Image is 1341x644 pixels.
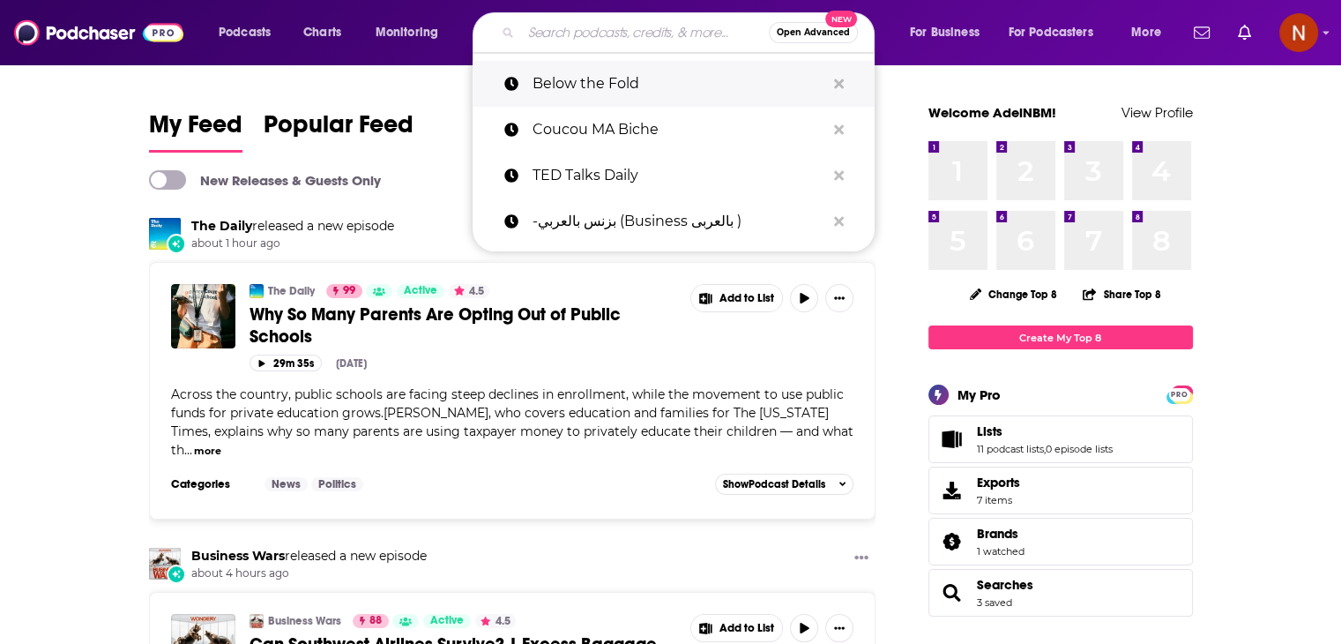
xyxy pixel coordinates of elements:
[521,19,769,47] input: Search podcasts, credits, & more...
[250,355,322,371] button: 29m 35s
[397,284,444,298] a: Active
[977,475,1020,490] span: Exports
[404,282,437,300] span: Active
[977,423,1002,439] span: Lists
[1231,18,1258,48] a: Show notifications dropdown
[250,303,621,348] span: Why So Many Parents Are Opting Out of Public Schools
[303,20,341,45] span: Charts
[475,614,516,628] button: 4.5
[149,170,381,190] a: New Releases & Guests Only
[171,284,235,348] a: Why So Many Parents Are Opting Out of Public Schools
[533,198,825,244] p: -بزنس بالعربي (Business بالعربى )
[977,494,1020,506] span: 7 items
[336,357,367,370] div: [DATE]
[1009,20,1093,45] span: For Podcasters
[292,19,352,47] a: Charts
[1131,20,1161,45] span: More
[928,104,1056,121] a: Welcome AdelNBM!
[935,580,970,605] a: Searches
[264,109,413,150] span: Popular Feed
[935,529,970,554] a: Brands
[191,548,285,564] a: Business Wars
[719,292,774,305] span: Add to List
[928,518,1193,565] span: Brands
[825,11,857,27] span: New
[777,28,850,37] span: Open Advanced
[149,548,181,580] img: Business Wars
[149,109,242,150] span: My Feed
[533,61,825,107] p: Below the Fold
[977,443,1044,455] a: 11 podcast lists
[264,477,308,491] a: News
[959,283,1069,305] button: Change Top 8
[473,153,875,198] a: TED Talks Daily
[977,526,1024,542] a: Brands
[1279,13,1318,52] span: Logged in as AdelNBM
[473,107,875,153] a: Coucou MA Biche
[430,612,464,630] span: Active
[184,442,192,458] span: ...
[1279,13,1318,52] img: User Profile
[928,467,1193,514] a: Exports
[268,284,315,298] a: The Daily
[376,20,438,45] span: Monitoring
[769,22,858,43] button: Open AdvancedNew
[928,416,1193,463] span: Lists
[363,19,461,47] button: open menu
[1279,13,1318,52] button: Show profile menu
[977,423,1113,439] a: Lists
[311,477,363,491] a: Politics
[191,218,252,234] a: The Daily
[149,109,242,153] a: My Feed
[191,566,427,581] span: about 4 hours ago
[14,16,183,49] img: Podchaser - Follow, Share and Rate Podcasts
[1121,104,1193,121] a: View Profile
[1046,443,1113,455] a: 0 episode lists
[326,284,362,298] a: 99
[369,612,382,630] span: 88
[910,20,980,45] span: For Business
[171,477,250,491] h3: Categories
[691,615,783,641] button: Show More Button
[977,577,1033,593] a: Searches
[977,596,1012,609] a: 3 saved
[1169,387,1190,401] a: PRO
[935,427,970,452] a: Lists
[194,444,221,459] button: more
[935,478,970,503] span: Exports
[1119,19,1183,47] button: open menu
[533,107,825,153] p: Coucou MA Biche
[957,386,1001,403] div: My Pro
[423,614,471,628] a: Active
[191,218,394,235] h3: released a new episode
[977,545,1024,558] a: 1 watched
[847,548,875,570] button: Show More Button
[149,218,181,250] img: The Daily
[206,19,294,47] button: open menu
[928,326,1193,349] a: Create My Top 8
[473,61,875,107] a: Below the Fold
[825,284,853,312] button: Show More Button
[264,109,413,153] a: Popular Feed
[533,153,825,198] p: TED Talks Daily
[268,614,341,628] a: Business Wars
[171,386,853,458] span: Across the country, public schools are facing steep declines in enrollment, while the movement to...
[489,12,891,53] div: Search podcasts, credits, & more...
[715,474,854,495] button: ShowPodcast Details
[691,285,783,311] button: Show More Button
[250,614,264,628] img: Business Wars
[343,282,355,300] span: 99
[449,284,489,298] button: 4.5
[1187,18,1217,48] a: Show notifications dropdown
[1169,388,1190,401] span: PRO
[250,303,678,348] a: Why So Many Parents Are Opting Out of Public Schools
[719,622,774,635] span: Add to List
[1082,277,1161,311] button: Share Top 8
[353,614,389,628] a: 88
[723,478,825,490] span: Show Podcast Details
